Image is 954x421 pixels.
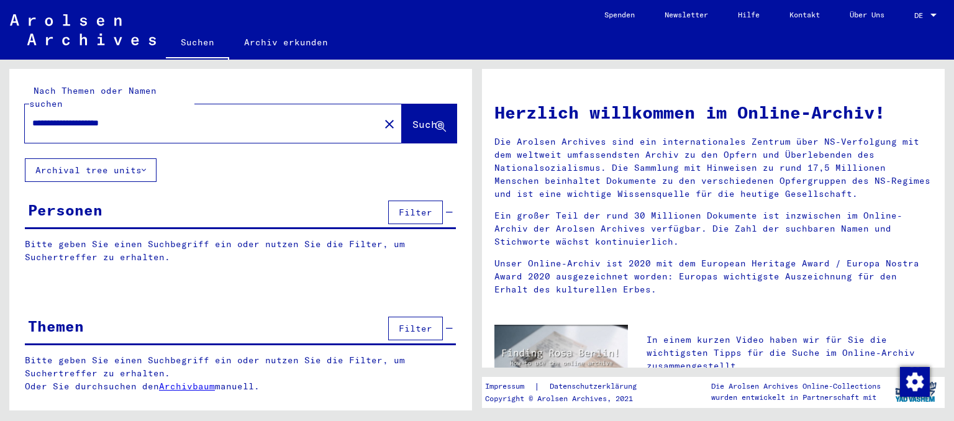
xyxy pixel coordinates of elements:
div: | [485,380,652,393]
img: yv_logo.png [893,376,939,407]
span: Filter [399,323,432,334]
span: DE [914,11,928,20]
button: Archival tree units [25,158,157,182]
a: Impressum [485,380,534,393]
p: Ein großer Teil der rund 30 Millionen Dokumente ist inzwischen im Online-Archiv der Arolsen Archi... [494,209,932,248]
h1: Herzlich willkommen im Online-Archiv! [494,99,932,125]
p: In einem kurzen Video haben wir für Sie die wichtigsten Tipps für die Suche im Online-Archiv zusa... [647,333,932,373]
span: Filter [399,207,432,218]
mat-icon: close [382,117,397,132]
p: wurden entwickelt in Partnerschaft mit [711,392,881,403]
div: Themen [28,315,84,337]
p: Unser Online-Archiv ist 2020 mit dem European Heritage Award / Europa Nostra Award 2020 ausgezeic... [494,257,932,296]
img: Arolsen_neg.svg [10,14,156,45]
a: Archivbaum [159,381,215,392]
mat-label: Nach Themen oder Namen suchen [29,85,157,109]
span: Suche [412,118,443,130]
img: video.jpg [494,325,628,397]
p: Copyright © Arolsen Archives, 2021 [485,393,652,404]
div: Personen [28,199,102,221]
a: Suchen [166,27,229,60]
button: Filter [388,201,443,224]
button: Suche [402,104,457,143]
img: Zustimmung ändern [900,367,930,397]
button: Clear [377,111,402,136]
a: Datenschutzerklärung [540,380,652,393]
button: Filter [388,317,443,340]
p: Die Arolsen Archives Online-Collections [711,381,881,392]
p: Bitte geben Sie einen Suchbegriff ein oder nutzen Sie die Filter, um Suchertreffer zu erhalten. [25,238,456,264]
p: Bitte geben Sie einen Suchbegriff ein oder nutzen Sie die Filter, um Suchertreffer zu erhalten. O... [25,354,457,393]
a: Archiv erkunden [229,27,343,57]
p: Die Arolsen Archives sind ein internationales Zentrum über NS-Verfolgung mit dem weltweit umfasse... [494,135,932,201]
